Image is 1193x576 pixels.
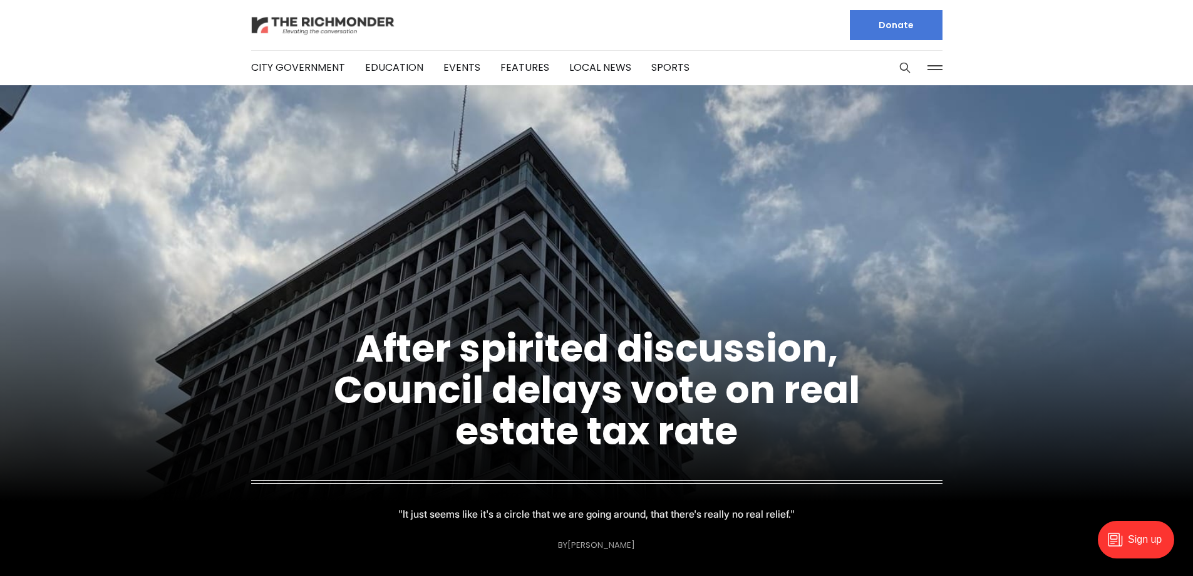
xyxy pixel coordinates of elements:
a: Education [365,60,423,75]
div: By [558,540,635,550]
a: Sports [651,60,689,75]
a: Events [443,60,480,75]
a: Donate [850,10,943,40]
img: The Richmonder [251,14,395,36]
iframe: portal-trigger [1087,515,1193,576]
a: City Government [251,60,345,75]
a: [PERSON_NAME] [567,539,635,551]
a: After spirited discussion, Council delays vote on real estate tax rate [334,322,860,458]
p: "It just seems like it's a circle that we are going around, that there's really no real relief." [398,505,795,523]
button: Search this site [896,58,914,77]
a: Features [500,60,549,75]
a: Local News [569,60,631,75]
